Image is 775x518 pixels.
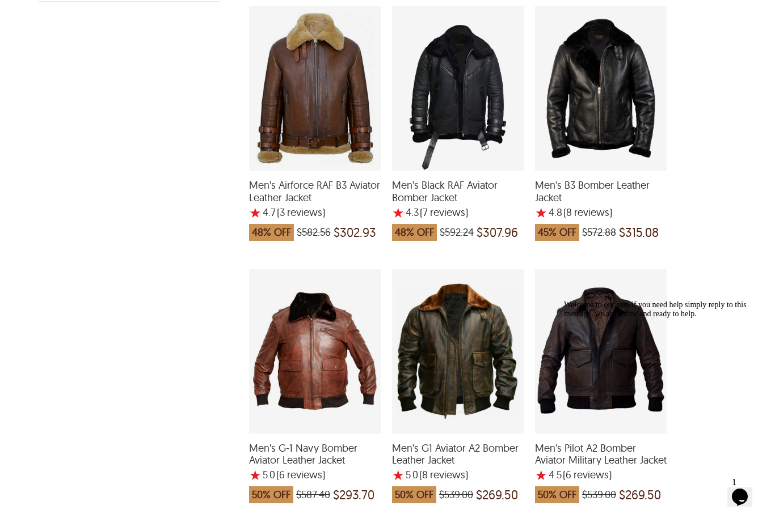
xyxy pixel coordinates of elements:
a: Men's B3 Bomber Leather Jacket with a 4.75 Star Rating 8 Product Review which was at a price of $... [535,163,667,246]
label: 1 rating [249,207,262,218]
span: 48% OFF [249,224,294,241]
label: 4.3 [406,207,419,218]
span: 48% OFF [392,224,437,241]
span: reviews [285,469,322,481]
label: 5.0 [263,469,275,481]
a: Men's G1 Aviator A2 Bomber Leather Jacket with a 5 Star Rating 8 Product Review which was at a pr... [392,426,524,509]
span: 45% OFF [535,224,579,241]
span: ) [563,469,612,481]
span: Men's B3 Bomber Leather Jacket [535,179,667,203]
span: Men's G1 Aviator A2 Bomber Leather Jacket [392,442,524,466]
span: (7 [420,207,428,218]
iframe: chat widget [559,296,764,467]
label: 4.8 [549,207,562,218]
span: ) [420,207,468,218]
span: ) [277,207,325,218]
span: $315.08 [619,227,659,238]
span: $587.40 [296,489,330,500]
span: 50% OFF [535,486,579,503]
a: Men's G-1 Navy Bomber Aviator Leather Jacket with a 5 Star Rating 6 Product Review which was at a... [249,426,381,509]
span: (6 [276,469,285,481]
span: (6 [563,469,571,481]
span: $539.00 [439,489,473,500]
span: 50% OFF [249,486,293,503]
span: $293.70 [333,489,374,500]
span: (8 [419,469,428,481]
iframe: chat widget [727,473,764,507]
span: ) [563,207,612,218]
label: 1 rating [535,469,547,481]
a: Men's Black RAF Aviator Bomber Jacket with a 4.285714285714286 Star Rating 7 Product Review which... [392,163,524,246]
span: Men's Airforce RAF B3 Aviator Leather Jacket [249,179,381,203]
span: $302.93 [334,227,376,238]
span: reviews [285,207,322,218]
span: ) [419,469,468,481]
span: reviews [571,469,609,481]
span: $572.88 [582,227,616,238]
span: reviews [428,469,465,481]
span: $592.24 [440,227,474,238]
label: 1 rating [392,207,405,218]
span: Men's Black RAF Aviator Bomber Jacket [392,179,524,203]
span: (8 [563,207,572,218]
span: (3 [277,207,285,218]
div: Welcome to our site, if you need help simply reply to this message, we are online and ready to help. [5,5,209,23]
span: Welcome to our site, if you need help simply reply to this message, we are online and ready to help. [5,5,187,22]
label: 1 rating [535,207,547,218]
label: 1 rating [392,469,405,481]
label: 4.5 [549,469,562,481]
label: 5.0 [406,469,418,481]
a: Men's Pilot A2 Bomber Aviator Military Leather Jacket with a 4.5 Star Rating 6 Product Review whi... [535,426,667,509]
span: reviews [572,207,609,218]
span: reviews [428,207,465,218]
a: Men's Airforce RAF B3 Aviator Leather Jacket with a 4.666666666666667 Star Rating 3 Product Revie... [249,163,381,246]
span: Men's G-1 Navy Bomber Aviator Leather Jacket [249,442,381,466]
span: ) [276,469,325,481]
span: $269.50 [619,489,661,500]
label: 1 rating [249,469,262,481]
span: $269.50 [476,489,518,500]
span: $307.96 [477,227,518,238]
span: Men's Pilot A2 Bomber Aviator Military Leather Jacket [535,442,667,466]
label: 4.7 [263,207,276,218]
span: $582.56 [297,227,331,238]
span: $539.00 [582,489,616,500]
span: 50% OFF [392,486,436,503]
